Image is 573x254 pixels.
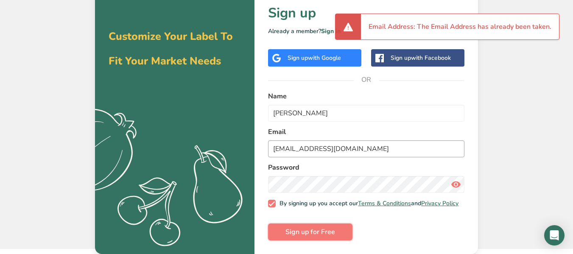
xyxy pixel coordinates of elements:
[369,22,551,32] li: Email Address: The Email Address has already been taken.
[308,54,341,62] span: with Google
[268,162,464,173] label: Password
[321,27,341,35] a: Sign in
[109,29,233,68] span: Customize Your Label To Fit Your Market Needs
[268,91,464,101] label: Name
[358,199,411,207] a: Terms & Conditions
[268,3,464,23] h1: Sign up
[288,53,341,62] div: Sign up
[421,199,458,207] a: Privacy Policy
[411,54,451,62] span: with Facebook
[268,223,352,240] button: Sign up for Free
[391,53,451,62] div: Sign up
[268,127,464,137] label: Email
[268,105,464,122] input: John Doe
[276,200,459,207] span: By signing up you accept our and
[268,27,464,36] p: Already a member?
[268,140,464,157] input: email@example.com
[285,227,335,237] span: Sign up for Free
[354,67,379,92] span: OR
[544,225,565,246] div: Open Intercom Messenger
